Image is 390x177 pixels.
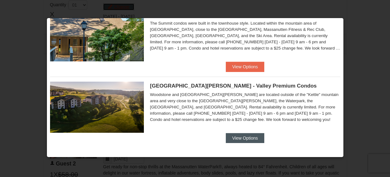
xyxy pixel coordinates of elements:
div: Woodstone and [GEOGRAPHIC_DATA][PERSON_NAME] are located outside of the "Kettle" mountain area an... [150,92,340,123]
div: The Summit condos were built in the townhouse style. Located within the mountain area of [GEOGRAP... [150,20,340,51]
button: View Options [226,62,264,72]
span: [GEOGRAPHIC_DATA][PERSON_NAME] - Valley Premium Condos [150,83,317,89]
button: View Options [226,133,264,143]
img: 19219034-1-0eee7e00.jpg [50,10,144,61]
img: 19219041-4-ec11c166.jpg [50,82,144,133]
